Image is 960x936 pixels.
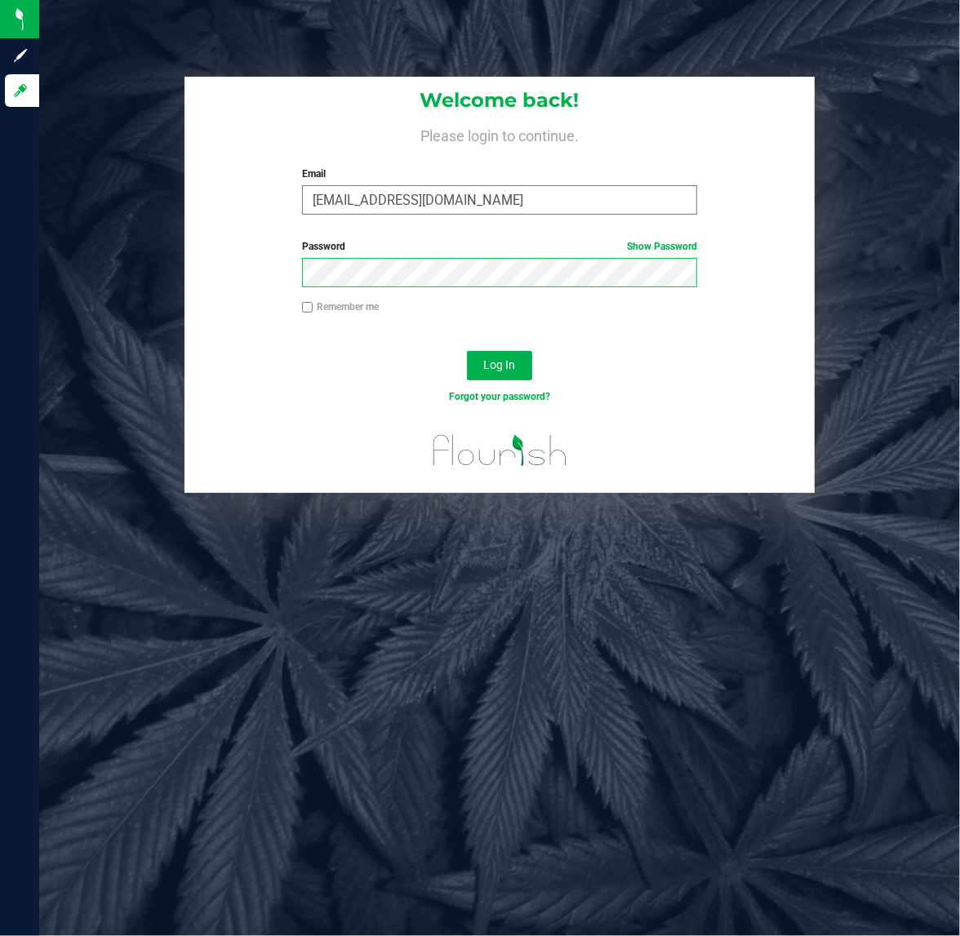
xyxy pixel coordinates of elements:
img: flourish_logo.svg [421,421,579,480]
span: Log In [484,358,516,371]
a: Forgot your password? [449,391,550,402]
inline-svg: Sign up [12,47,29,64]
a: Show Password [627,241,697,252]
label: Remember me [302,299,379,314]
h4: Please login to continue. [184,124,815,144]
input: Remember me [302,302,313,313]
inline-svg: Log in [12,82,29,99]
button: Log In [467,351,532,380]
label: Email [302,166,698,181]
span: Password [302,241,345,252]
h1: Welcome back! [184,90,815,111]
